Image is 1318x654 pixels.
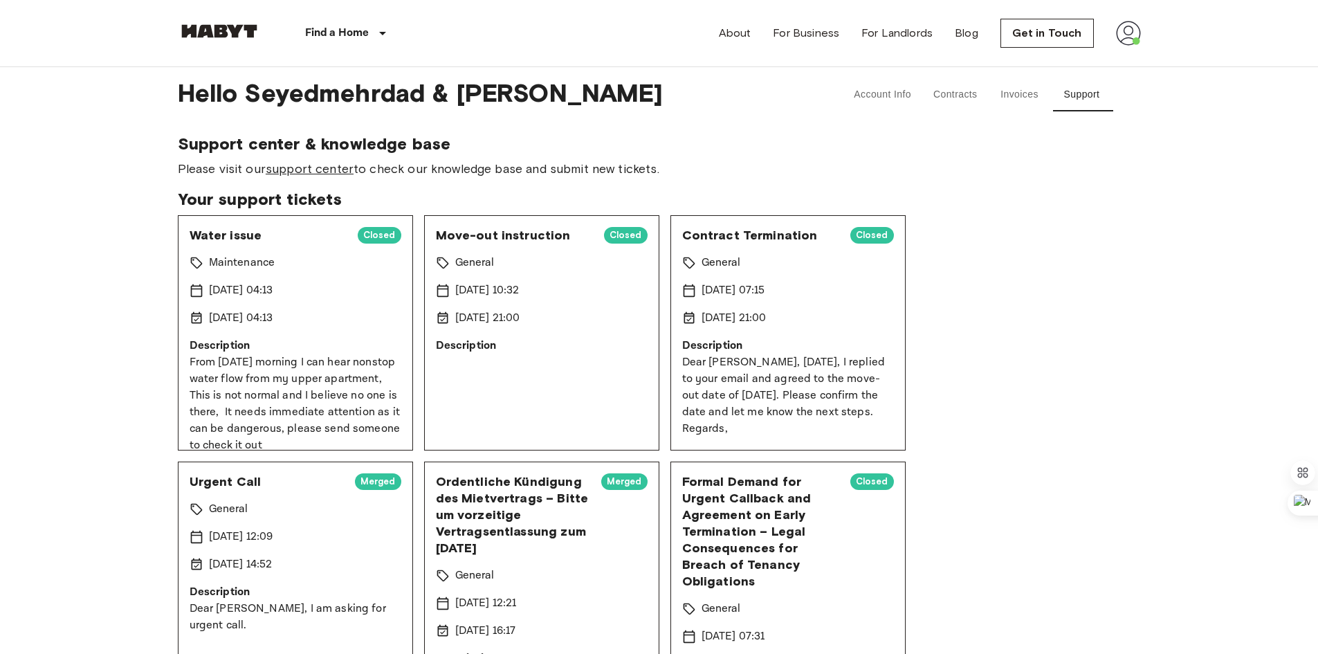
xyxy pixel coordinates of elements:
span: Your support tickets [178,189,1141,210]
span: Closed [850,475,894,489]
p: General [209,501,248,518]
span: Please visit our to check our knowledge base and submit new tickets. [178,160,1141,178]
p: [DATE] 04:13 [209,282,273,299]
p: Description [190,338,401,354]
p: [DATE] 16:17 [455,623,516,639]
span: Merged [355,475,401,489]
p: Dear [PERSON_NAME], [DATE], I replied to your email and agreed to the move-out date of [DATE]. Pl... [682,354,894,437]
p: [DATE] 07:31 [702,628,765,645]
a: support center [266,161,354,176]
p: From [DATE] morning I can hear nonstop water flow from my upper apartment, This is not normal and... [190,354,401,454]
span: Closed [358,228,401,242]
span: Urgent Call [190,473,344,490]
a: For Business [773,25,839,42]
p: [DATE] 14:52 [209,556,273,573]
button: Invoices [989,78,1051,111]
img: Habyt [178,24,261,38]
p: [DATE] 04:13 [209,310,273,327]
p: Maintenance [209,255,275,271]
p: Find a Home [305,25,369,42]
p: [DATE] 21:00 [455,310,520,327]
span: Support center & knowledge base [178,134,1141,154]
p: [DATE] 12:21 [455,595,517,612]
p: [DATE] 21:00 [702,310,767,327]
span: Closed [604,228,648,242]
p: Description [436,338,648,354]
a: For Landlords [861,25,933,42]
span: Contract Termination [682,227,839,244]
p: [DATE] 12:09 [209,529,273,545]
p: General [702,255,741,271]
span: Closed [850,228,894,242]
span: Hello Seyedmehrdad & [PERSON_NAME] [178,78,805,111]
img: avatar [1116,21,1141,46]
button: Support [1051,78,1113,111]
button: Contracts [922,78,989,111]
span: Formal Demand for Urgent Callback and Agreement on Early Termination – Legal Consequences for Bre... [682,473,839,590]
span: Merged [601,475,648,489]
p: Description [190,584,401,601]
span: Ordentliche Kündigung des Mietvertrags – Bitte um vorzeitige Vertragsentlassung zum [DATE] [436,473,590,556]
p: Dear [PERSON_NAME], I am asking for urgent call. [190,601,401,634]
p: General [455,567,495,584]
p: [DATE] 07:15 [702,282,765,299]
span: Water issue [190,227,347,244]
span: Move-out instruction [436,227,593,244]
p: Description [682,338,894,354]
p: General [455,255,495,271]
a: Blog [955,25,978,42]
a: Get in Touch [1000,19,1094,48]
a: About [719,25,751,42]
button: Account Info [843,78,922,111]
p: General [702,601,741,617]
p: [DATE] 10:32 [455,282,520,299]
